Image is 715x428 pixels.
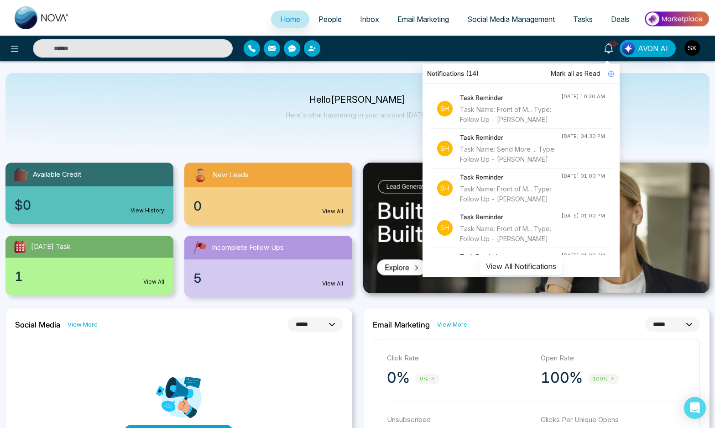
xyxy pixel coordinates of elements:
[388,11,458,28] a: Email Marketing
[387,369,410,387] p: 0%
[322,207,343,216] a: View All
[561,93,605,100] div: [DATE] 10:30 AM
[143,278,164,286] a: View All
[564,11,602,28] a: Tasks
[460,105,561,125] div: Task Name: Front of M... Type: Follow Up - [PERSON_NAME]
[611,15,630,24] span: Deals
[387,353,532,364] p: Click Rate
[541,415,686,425] p: Clicks Per Unique Opens
[467,15,555,24] span: Social Media Management
[561,172,605,180] div: [DATE] 01:00 PM
[460,212,561,222] h4: Task Reminder
[286,96,429,104] p: Hello [PERSON_NAME]
[213,170,249,180] span: New Leads
[373,320,430,329] h2: Email Marketing
[415,374,439,384] span: 0%
[271,11,309,28] a: Home
[480,262,562,269] a: View All Notifications
[437,320,467,329] a: View More
[156,375,202,420] img: Analytics png
[573,15,593,24] span: Tasks
[561,212,605,220] div: [DATE] 01:00 PM
[480,258,562,275] button: View All Notifications
[33,169,81,180] span: Available Credit
[437,101,453,116] p: Sh
[351,11,388,28] a: Inbox
[684,397,706,419] div: Open Intercom Messenger
[622,42,635,55] img: Lead Flow
[458,11,564,28] a: Social Media Management
[387,415,532,425] p: Unsubscribed
[541,369,583,387] p: 100%
[15,6,69,29] img: Nova CRM Logo
[68,320,98,329] a: View More
[192,166,209,184] img: newLeads.svg
[602,11,639,28] a: Deals
[638,43,668,54] span: AVON AI
[437,220,453,236] p: Sh
[684,40,700,56] img: User Avatar
[360,15,379,24] span: Inbox
[598,40,620,56] a: 10+
[179,163,358,225] a: New Leads0View All
[551,69,600,79] span: Mark all as Read
[437,180,453,196] p: Sh
[561,252,605,259] div: [DATE] 01:00 PM
[15,196,31,215] span: $0
[130,206,164,215] a: View History
[460,184,561,204] div: Task Name: Front of M... Type: Follow Up - [PERSON_NAME]
[212,243,284,253] span: Incomplete Follow Ups
[15,320,60,329] h2: Social Media
[363,163,710,293] img: .
[13,166,29,183] img: availableCredit.svg
[423,64,620,84] div: Notifications (14)
[318,15,342,24] span: People
[280,15,300,24] span: Home
[643,9,710,29] img: Market-place.gif
[541,353,686,364] p: Open Rate
[31,242,71,252] span: [DATE] Task
[588,374,619,384] span: 100%
[460,252,561,262] h4: Task Reminder
[179,236,358,297] a: Incomplete Follow Ups5View All
[460,224,561,244] div: Task Name: Front of M... Type: Follow Up - [PERSON_NAME]
[460,144,561,164] div: Task Name: Send More ... Type: Follow Up - [PERSON_NAME]
[397,15,449,24] span: Email Marketing
[309,11,351,28] a: People
[460,93,561,103] h4: Task Reminder
[561,132,605,140] div: [DATE] 04:30 PM
[193,269,202,288] span: 5
[609,40,617,48] span: 10+
[286,111,429,119] p: Here's what happening in your account [DATE].
[437,141,453,156] p: Sh
[192,239,208,256] img: followUps.svg
[15,267,23,286] span: 1
[322,280,343,288] a: View All
[460,132,561,143] h4: Task Reminder
[460,172,561,182] h4: Task Reminder
[13,239,27,254] img: todayTask.svg
[620,40,676,57] button: AVON AI
[193,196,202,216] span: 0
